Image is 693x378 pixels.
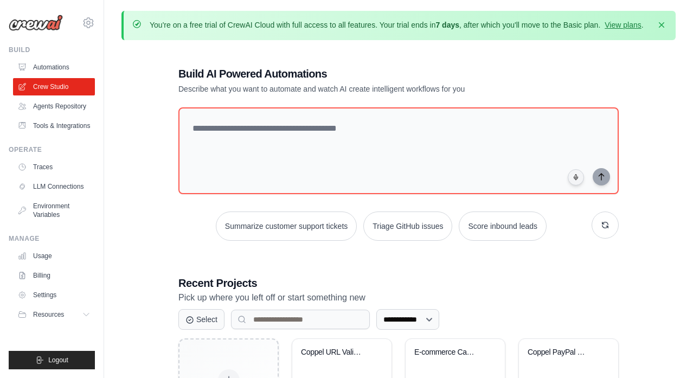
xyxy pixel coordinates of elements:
[178,309,224,330] button: Select
[414,348,480,357] div: E-commerce Cart Automation
[592,212,619,239] button: Get new suggestions
[605,21,641,29] a: View plans
[13,98,95,115] a: Agents Repository
[33,310,64,319] span: Resources
[528,348,593,357] div: Coppel PayPal Checkout Testing
[9,351,95,369] button: Logout
[13,117,95,134] a: Tools & Integrations
[13,286,95,304] a: Settings
[9,46,95,54] div: Build
[9,234,95,243] div: Manage
[435,21,459,29] strong: 7 days
[459,212,547,241] button: Score inbound leads
[363,212,452,241] button: Triage GitHub issues
[9,15,63,31] img: Logo
[178,291,619,305] p: Pick up where you left off or start something new
[13,158,95,176] a: Traces
[13,267,95,284] a: Billing
[150,20,644,30] p: You're on a free trial of CrewAI Cloud with full access to all features. Your trial ends in , aft...
[178,84,543,94] p: Describe what you want to automate and watch AI create intelligent workflows for you
[13,197,95,223] a: Environment Variables
[568,169,584,185] button: Click to speak your automation idea
[13,59,95,76] a: Automations
[48,356,68,364] span: Logout
[9,145,95,154] div: Operate
[216,212,357,241] button: Summarize customer support tickets
[301,348,367,357] div: Coppel URL Validator
[13,78,95,95] a: Crew Studio
[178,66,543,81] h1: Build AI Powered Automations
[13,178,95,195] a: LLM Connections
[178,276,619,291] h3: Recent Projects
[13,247,95,265] a: Usage
[13,306,95,323] button: Resources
